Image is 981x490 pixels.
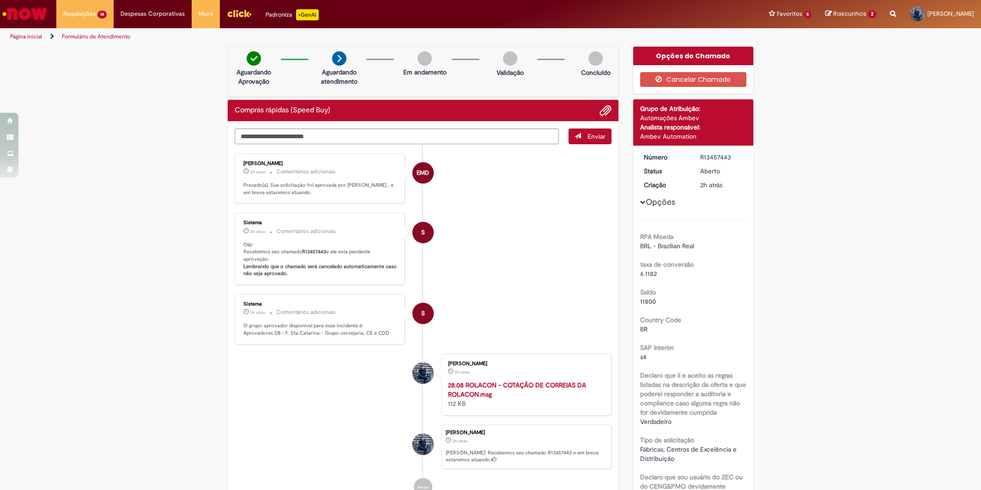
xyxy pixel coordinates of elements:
[640,325,648,333] span: BR
[633,47,754,65] div: Opções do Chamado
[446,430,606,435] div: [PERSON_NAME]
[640,122,747,132] div: Analista responsável:
[640,445,739,463] span: Fábricas, Centros de Excelência e Distribuição
[640,297,656,306] span: 11800
[227,6,252,20] img: click_logo_yellow_360x200.png
[332,51,346,66] img: arrow-next.png
[243,301,397,307] div: Sistema
[247,51,261,66] img: check-circle-green.png
[497,68,524,77] p: Validação
[868,10,876,18] span: 2
[700,181,722,189] time: 28/08/2025 11:57:51
[243,241,397,278] p: Olá! Recebemos seu chamado e ele esta pendente aprovação.
[448,381,586,398] a: 28.08 ROLACON - COTAÇÃO DE CORREIAS DA ROLACON.msg
[412,303,434,324] div: System
[640,242,694,250] span: BRL - Brazilian Real
[97,11,107,18] span: 14
[637,180,694,190] dt: Criação
[777,9,802,18] span: Favoritos
[804,11,812,18] span: 5
[121,9,185,18] span: Despesas Corporativas
[448,380,602,408] div: 112 KB
[640,343,674,352] b: SAP Interim
[503,51,517,66] img: img-circle-grey.png
[448,361,602,367] div: [PERSON_NAME]
[640,113,747,122] div: Automações Ambev
[63,9,96,18] span: Requisições
[640,269,657,278] span: 6.1182
[235,106,330,115] h2: Compras rápidas (Speed Buy) Histórico de tíquete
[412,162,434,184] div: Edilson Moreira Do Cabo Souza
[640,371,746,416] b: Declaro que li e aceito as regras listadas na descrição da oferta e que poderei responder a audit...
[453,438,467,444] time: 28/08/2025 11:57:51
[235,425,612,469] li: Daniel Oliveira Machado
[277,227,336,235] small: Comentários adicionais
[417,162,429,184] span: EMD
[243,220,397,226] div: Sistema
[700,180,743,190] div: 28/08/2025 11:57:51
[418,51,432,66] img: img-circle-grey.png
[640,72,747,87] button: Cancelar Chamado
[1,5,48,23] img: ServiceNow
[421,302,425,325] span: S
[7,28,647,45] ul: Trilhas de página
[640,436,694,444] b: Tipo de solicitação
[825,10,876,18] a: Rascunhos
[421,221,425,244] span: S
[10,33,42,40] a: Página inicial
[412,222,434,243] div: System
[277,168,336,176] small: Comentários adicionais
[250,169,265,175] time: 28/08/2025 12:09:12
[927,10,974,18] span: [PERSON_NAME]
[250,229,265,234] span: 2h atrás
[266,9,319,20] div: Padroniza
[317,67,362,86] p: Aguardando atendimento
[700,181,722,189] span: 2h atrás
[231,67,276,86] p: Aguardando Aprovação
[250,310,265,315] time: 28/08/2025 11:58:00
[640,132,747,141] div: Ambev Automation
[277,308,336,316] small: Comentários adicionais
[640,417,672,426] span: Verdadeiro
[250,169,265,175] span: 2h atrás
[250,310,265,315] span: 2h atrás
[453,438,467,444] span: 2h atrás
[700,166,743,176] div: Aberto
[581,68,611,77] p: Concluído
[700,153,743,162] div: R13457443
[412,434,434,455] div: Daniel Oliveira Machado
[569,129,612,144] button: Enviar
[640,260,694,269] b: taxa de conversão
[455,369,470,375] time: 28/08/2025 11:57:48
[446,449,606,464] p: [PERSON_NAME]! Recebemos seu chamado R13457443 e em breve estaremos atuando.
[640,233,673,241] b: RPA Moeda
[640,104,747,113] div: Grupo de Atribuição:
[250,229,265,234] time: 28/08/2025 11:58:03
[587,132,606,141] span: Enviar
[599,104,612,116] button: Adicionar anexos
[235,129,559,144] textarea: Digite sua mensagem aqui...
[243,161,397,166] div: [PERSON_NAME]
[199,9,213,18] span: More
[302,248,326,255] b: R13457443
[243,263,398,277] b: Lembrando que o chamado será cancelado automaticamente caso não seja aprovado.
[640,288,656,296] b: Saldo
[403,67,447,77] p: Em andamento
[455,369,470,375] span: 2h atrás
[637,153,694,162] dt: Número
[296,9,319,20] p: +GenAi
[588,51,603,66] img: img-circle-grey.png
[833,9,866,18] span: Rascunhos
[412,362,434,384] div: Daniel Oliveira Machado
[62,33,130,40] a: Formulário de Atendimento
[243,182,397,196] p: Prezado(a), Sua solicitação foi aprovada por [PERSON_NAME] , e em breve estaremos atuando.
[637,166,694,176] dt: Status
[640,353,647,361] span: s4
[640,316,681,324] b: Country Code
[243,322,397,337] p: O grupo aprovador disponível para esse incidente é: Aprovadores SB - F. Sta.Catarina - Grupo cerv...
